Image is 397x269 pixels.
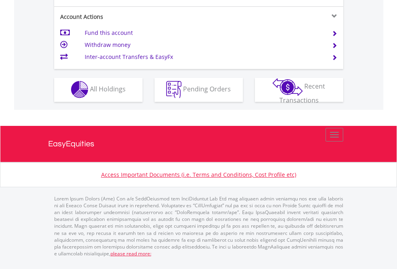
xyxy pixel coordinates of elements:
[101,171,296,178] a: Access Important Documents (i.e. Terms and Conditions, Cost Profile etc)
[273,78,303,96] img: transactions-zar-wht.png
[255,78,343,102] button: Recent Transactions
[85,27,322,39] td: Fund this account
[85,39,322,51] td: Withdraw money
[85,51,322,63] td: Inter-account Transfers & EasyFx
[90,85,126,93] span: All Holdings
[71,81,88,98] img: holdings-wht.png
[48,126,349,162] a: EasyEquities
[279,82,326,105] span: Recent Transactions
[54,78,143,102] button: All Holdings
[183,85,231,93] span: Pending Orders
[110,250,151,257] a: please read more:
[54,13,199,21] div: Account Actions
[166,81,181,98] img: pending_instructions-wht.png
[54,195,343,257] p: Lorem Ipsum Dolors (Ame) Con a/e SeddOeiusmod tem InciDiduntut Lab Etd mag aliquaen admin veniamq...
[155,78,243,102] button: Pending Orders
